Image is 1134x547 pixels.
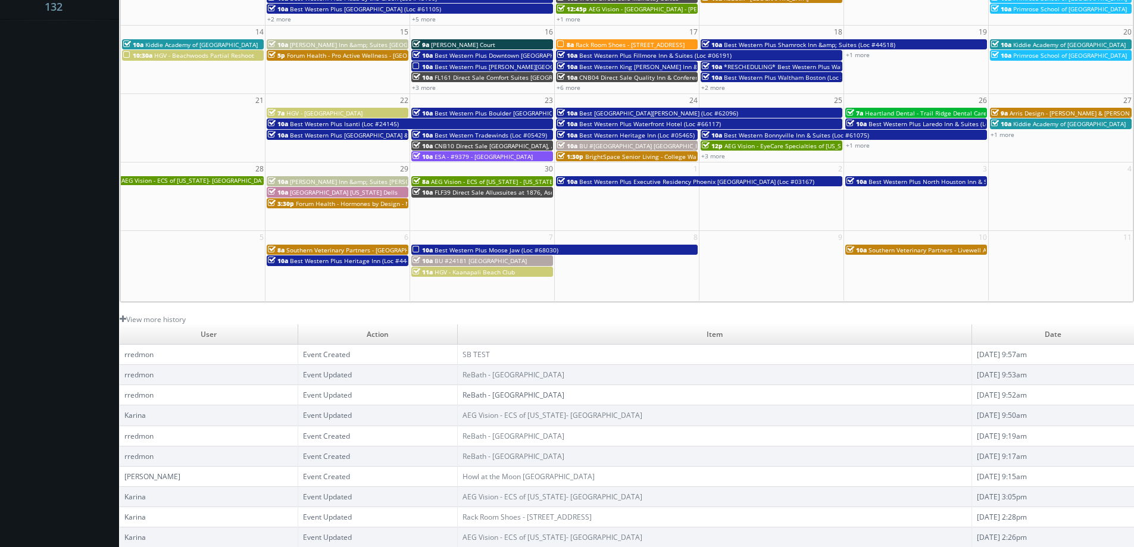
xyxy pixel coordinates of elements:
[413,73,433,82] span: 10a
[579,51,732,60] span: Best Western Plus Fillmore Inn & Suites (Loc #06191)
[413,62,433,71] span: 10a
[702,62,722,71] span: 10a
[154,51,254,60] span: HGV - Beachwoods Partial Reshoot
[557,15,580,23] a: +1 more
[557,40,574,49] span: 8a
[557,177,577,186] span: 10a
[692,162,699,175] span: 1
[579,142,712,150] span: BU #[GEOGRAPHIC_DATA] [GEOGRAPHIC_DATA]
[120,466,298,486] td: [PERSON_NAME]
[268,188,288,196] span: 10a
[991,40,1011,49] span: 10a
[399,94,410,107] span: 22
[557,62,577,71] span: 10a
[1013,120,1126,128] span: Kiddie Academy of [GEOGRAPHIC_DATA]
[585,152,701,161] span: BrightSpace Senior Living - College Walk
[1122,26,1133,38] span: 20
[290,131,467,139] span: Best Western Plus [GEOGRAPHIC_DATA] & Suites (Loc #61086)
[972,426,1134,446] td: [DATE] 9:19am
[296,199,465,208] span: Forum Health - Hormones by Design - New Braunfels Clinic
[869,120,1017,128] span: Best Western Plus Laredo Inn & Suites (Loc #44702)
[121,176,270,185] span: AEG Vision - ECS of [US_STATE]- [GEOGRAPHIC_DATA]
[724,131,869,139] span: Best Western Bonnyville Inn & Suites (Loc #61075)
[431,40,495,49] span: [PERSON_NAME] Court
[972,385,1134,405] td: [DATE] 9:52am
[123,51,152,60] span: 10:30a
[869,177,1041,186] span: Best Western Plus North Houston Inn & Suites (Loc #44475)
[290,120,399,128] span: Best Western Plus Isanti (Loc #24145)
[557,142,577,150] span: 10a
[413,152,433,161] span: 10a
[548,231,554,243] span: 7
[837,162,844,175] span: 2
[579,131,695,139] span: Best Western Heritage Inn (Loc #05465)
[991,51,1011,60] span: 10a
[463,349,490,360] a: SB TEST
[286,109,363,117] span: HGV - [GEOGRAPHIC_DATA]
[846,141,870,149] a: +1 more
[435,51,618,60] span: Best Western Plus Downtown [GEOGRAPHIC_DATA] (Loc #48199)
[702,142,723,150] span: 12p
[403,231,410,243] span: 6
[298,365,457,385] td: Event Updated
[254,162,265,175] span: 28
[1013,5,1127,13] span: Primrose School of [GEOGRAPHIC_DATA]
[268,40,288,49] span: 10a
[287,51,451,60] span: Forum Health - Pro Active Wellness - [GEOGRAPHIC_DATA]
[463,492,642,502] a: AEG Vision - ECS of [US_STATE]- [GEOGRAPHIC_DATA]
[120,344,298,364] td: rredmon
[557,73,577,82] span: 10a
[290,257,419,265] span: Best Western Plus Heritage Inn (Loc #44463)
[576,40,685,49] span: Rack Room Shoes - [STREET_ADDRESS]
[298,426,457,446] td: Event Created
[290,177,436,186] span: [PERSON_NAME] Inn &amp; Suites [PERSON_NAME]
[413,131,433,139] span: 10a
[977,231,988,243] span: 10
[579,73,726,82] span: CNB04 Direct Sale Quality Inn & Conference Center
[701,152,725,160] a: +3 more
[431,177,621,186] span: AEG Vision - ECS of [US_STATE] - [US_STATE] Valley Family Eye Care
[298,507,457,527] td: Event Updated
[268,257,288,265] span: 10a
[435,188,613,196] span: FLF39 Direct Sale Alluxsuites at 1876, Ascend Hotel Collection
[977,94,988,107] span: 26
[846,109,863,117] span: 7a
[413,268,433,276] span: 11a
[413,246,433,254] span: 10a
[846,51,870,59] a: +1 more
[268,120,288,128] span: 10a
[702,73,722,82] span: 10a
[1122,94,1133,107] span: 27
[972,344,1134,364] td: [DATE] 9:57am
[258,231,265,243] span: 5
[1122,231,1133,243] span: 11
[702,40,722,49] span: 10a
[991,120,1011,128] span: 10a
[579,62,756,71] span: Best Western King [PERSON_NAME] Inn & Suites (Loc #62106)
[543,162,554,175] span: 30
[972,324,1134,345] td: Date
[268,246,285,254] span: 8a
[290,40,448,49] span: [PERSON_NAME] Inn &amp; Suites [GEOGRAPHIC_DATA]
[463,471,595,482] a: Howl at the Moon [GEOGRAPHIC_DATA]
[435,62,633,71] span: Best Western Plus [PERSON_NAME][GEOGRAPHIC_DATA] (Loc #66006)
[268,131,288,139] span: 10a
[589,5,759,13] span: AEG Vision - [GEOGRAPHIC_DATA] - [PERSON_NAME] Cypress
[724,142,974,150] span: AEG Vision - EyeCare Specialties of [US_STATE] – Primary EyeCare ([GEOGRAPHIC_DATA])
[120,324,298,345] td: User
[463,512,592,522] a: Rack Room Shoes - [STREET_ADDRESS]
[972,466,1134,486] td: [DATE] 9:15am
[435,142,620,150] span: CNB10 Direct Sale [GEOGRAPHIC_DATA], Ascend Hotel Collection
[463,431,564,441] a: ReBath - [GEOGRAPHIC_DATA]
[435,257,527,265] span: BU #24181 [GEOGRAPHIC_DATA]
[688,26,699,38] span: 17
[865,109,987,117] span: Heartland Dental - Trail Ridge Dental Care
[557,51,577,60] span: 10a
[557,83,580,92] a: +6 more
[463,532,642,542] a: AEG Vision - ECS of [US_STATE]- [GEOGRAPHIC_DATA]
[120,405,298,426] td: Karina
[972,507,1134,527] td: [DATE] 2:28pm
[702,131,722,139] span: 10a
[399,26,410,38] span: 15
[557,120,577,128] span: 10a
